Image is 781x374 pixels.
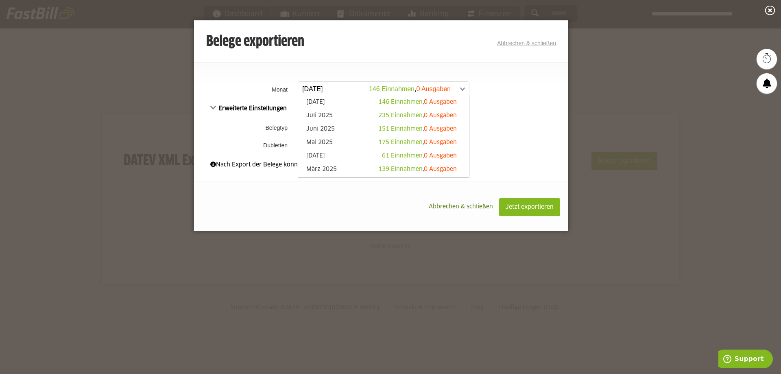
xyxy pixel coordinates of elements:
a: [DATE] [302,98,465,107]
div: , [378,98,457,106]
a: März 2025 [302,165,465,175]
span: 0 Ausgaben [424,140,457,145]
th: Monat [194,79,296,100]
a: Abbrechen & schließen [497,40,556,46]
iframe: Öffnet ein Widget, in dem Sie weitere Informationen finden [718,350,773,370]
span: 146 Einnahmen [378,99,423,105]
th: Dubletten [194,138,296,152]
span: 0 Ausgaben [424,126,457,132]
span: Abbrechen & schließen [429,204,493,210]
a: Mai 2025 [302,138,465,148]
div: , [378,112,457,120]
span: 0 Ausgaben [424,166,457,172]
a: Juli 2025 [302,112,465,121]
h3: Belege exportieren [206,34,304,50]
th: Belegtyp [194,117,296,138]
div: Nach Export der Belege können diese nicht mehr bearbeitet werden. [210,160,552,169]
span: Erweiterte Einstellungen [210,106,287,112]
span: 0 Ausgaben [424,113,457,118]
div: , [378,138,457,147]
span: 0 Ausgaben [424,99,457,105]
span: 175 Einnahmen [378,140,423,145]
a: [DATE] [302,152,465,161]
div: , [378,165,457,173]
span: 139 Einnahmen [378,166,423,172]
a: Juni 2025 [302,125,465,134]
span: 151 Einnahmen [378,126,423,132]
button: Jetzt exportieren [499,198,560,216]
span: 61 Einnahmen [382,153,423,159]
span: 235 Einnahmen [378,113,423,118]
button: Abbrechen & schließen [423,198,499,215]
span: 0 Ausgaben [424,153,457,159]
div: , [378,125,457,133]
div: , [382,152,457,160]
span: Jetzt exportieren [506,204,554,210]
